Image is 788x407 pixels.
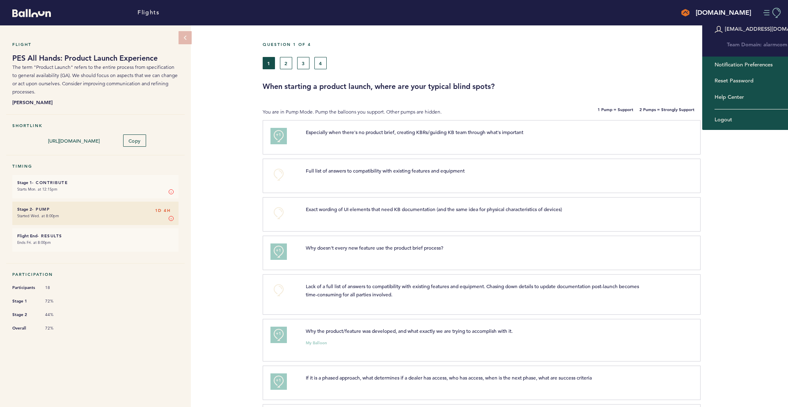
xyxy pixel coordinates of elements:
[137,8,159,17] a: Flights
[123,134,146,147] button: Copy
[276,246,282,255] span: +1
[17,186,57,192] time: Starts Mon. at 12:15pm
[306,129,523,135] span: Especially when there's no product brief, creating KBRs/guiding KB team through what's important
[155,207,171,215] span: 1D 4H
[17,233,37,239] small: Flight End
[17,180,32,185] small: Stage 1
[45,325,70,331] span: 72%
[12,272,179,277] h5: Participation
[12,297,37,305] span: Stage 1
[12,98,179,106] b: [PERSON_NAME]
[12,64,178,95] span: The term "Product Launch" refers to the entire process from specification to general availability...
[270,373,287,390] button: +1
[306,374,592,381] span: If it is a phased approach, what determines if a dealer has access, who has access, when is the n...
[280,57,292,69] button: 2
[17,240,51,245] time: Ends Fri. at 8:00pm
[270,128,287,144] button: +1
[598,108,633,116] b: 1 Pump = Support
[276,330,282,338] span: +1
[715,25,723,34] svg: Account Email
[263,42,782,47] h5: Question 1 of 4
[306,167,465,174] span: Full list of answers to compatibility with existing features and equipment
[297,57,309,69] button: 3
[12,324,37,332] span: Overall
[12,42,179,47] h5: Flight
[263,108,519,116] p: You are in Pump Mode. Pump the balloons you support. Other pumps are hidden.
[763,8,782,18] button: Manage Account
[306,341,327,345] small: My Balloon
[45,312,70,318] span: 44%
[17,207,32,212] small: Stage 2
[6,8,51,17] a: Balloon
[276,131,282,139] span: +1
[306,283,640,298] span: Lack of a full list of answers to compatibility with existing features and equipment. Chasing dow...
[12,311,37,319] span: Stage 2
[639,108,694,116] b: 2 Pumps = Strongly Support
[17,233,174,239] h6: - Results
[263,82,782,91] h3: When starting a product launch, where are your typical blind spots?
[306,206,562,212] span: Exact wording of UI elements that need KB documentation (and the same idea for physical character...
[306,244,443,251] span: Why doesn't every new feature use the product brief process?
[12,123,179,128] h5: Shortlink
[17,180,174,185] h6: - Contribute
[12,53,179,63] h1: PES All Hands: Product Launch Experience
[314,57,327,69] button: 4
[12,284,37,292] span: Participants
[45,285,70,291] span: 18
[270,243,287,260] button: +1
[270,327,287,343] button: +1
[12,164,179,169] h5: Timing
[128,137,141,144] span: Copy
[17,213,59,218] time: Started Wed. at 8:00pm
[276,376,282,384] span: +1
[306,327,513,334] span: Why the product/feature was developed, and what exactly we are trying to accomplish with it.
[263,57,275,69] button: 1
[45,298,70,304] span: 72%
[12,9,51,17] svg: Balloon
[696,8,751,18] h4: [DOMAIN_NAME]
[17,207,174,212] h6: - Pump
